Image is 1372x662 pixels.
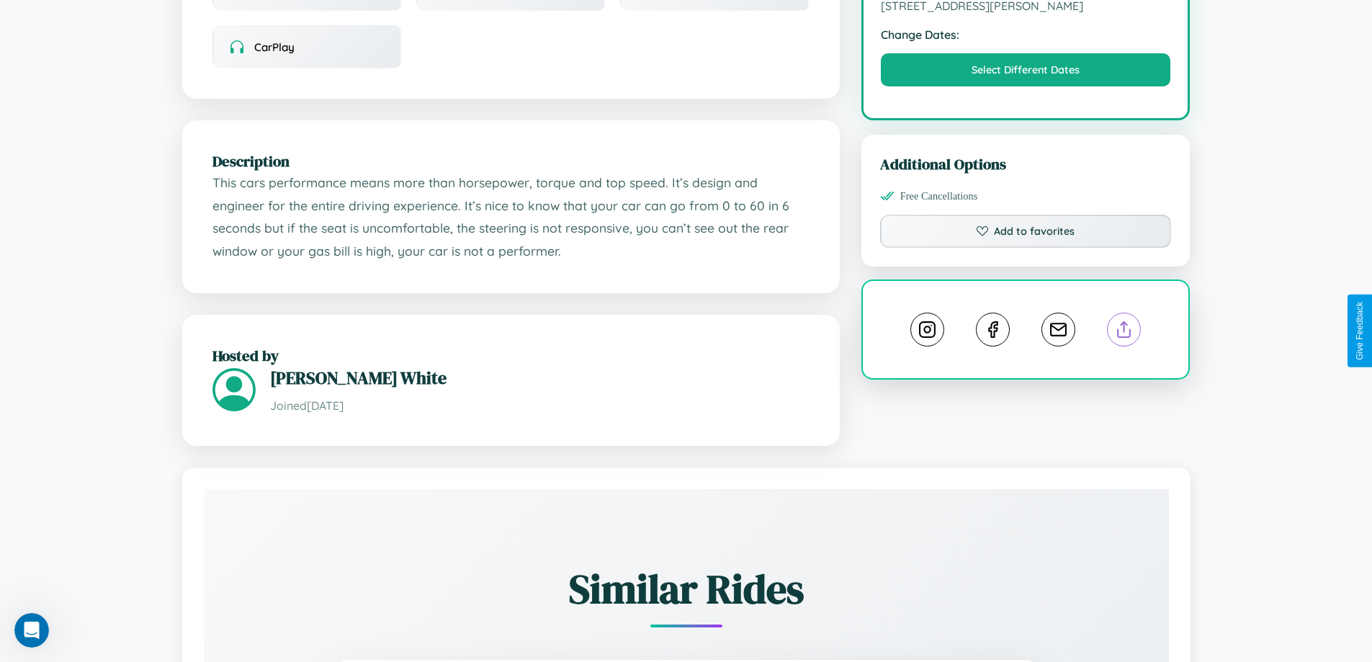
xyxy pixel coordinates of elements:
[1355,302,1365,360] div: Give Feedback
[880,215,1172,248] button: Add to favorites
[880,153,1172,174] h3: Additional Options
[212,345,810,366] h2: Hosted by
[881,27,1171,42] strong: Change Dates:
[881,53,1171,86] button: Select Different Dates
[14,613,49,648] iframe: Intercom live chat
[270,366,810,390] h3: [PERSON_NAME] White
[900,190,978,202] span: Free Cancellations
[254,561,1118,617] h2: Similar Rides
[270,395,810,416] p: Joined [DATE]
[212,151,810,171] h2: Description
[212,171,810,263] p: This cars performance means more than horsepower, torque and top speed. It’s design and engineer ...
[254,40,295,54] span: CarPlay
